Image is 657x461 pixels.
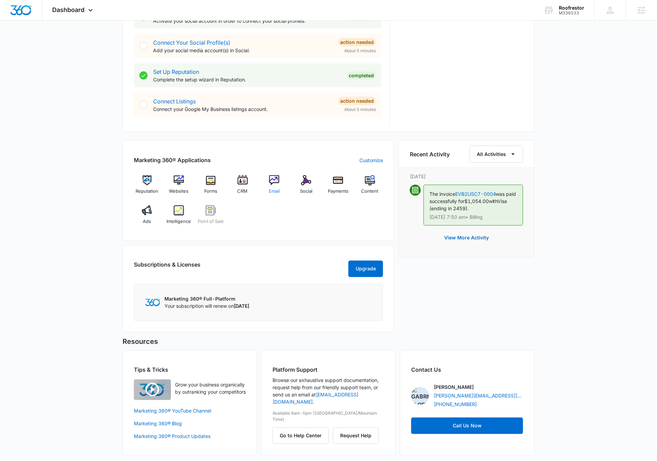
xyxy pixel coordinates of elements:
[153,105,333,113] p: Connect your Google My Business listings account.
[166,175,192,200] a: Websites
[153,98,196,105] a: Connect Listings
[164,295,249,303] p: Marketing 360® Full-Platform
[470,146,523,163] button: All Activities
[153,68,199,75] a: Set Up Reputation
[134,420,246,427] a: Marketing 360® Blog
[338,97,376,105] div: Action Needed
[153,76,341,83] p: Complete the setup wizard in Reputation.
[169,188,189,195] span: Websites
[153,39,230,46] a: Connect Your Social Profile(s)
[455,191,496,197] a: EVB2USC7-0004
[198,205,224,230] a: Point of Sale
[464,199,489,204] span: $1,054.00
[167,218,191,225] span: Intelligence
[559,5,585,11] div: account name
[338,38,376,46] div: Action Needed
[410,150,450,158] h6: Recent Activity
[410,173,523,180] p: [DATE]
[53,6,85,13] span: Dashboard
[134,205,160,230] a: Ads
[175,381,246,396] p: Grow your business organically by outranking your competitors
[434,392,523,400] a: [PERSON_NAME][EMAIL_ADDRESS][DOMAIN_NAME]
[153,47,333,54] p: Add your social media account(s) in Social.
[434,401,477,408] a: [PHONE_NUMBER]
[198,175,224,200] a: Forms
[359,157,383,164] a: Customize
[411,387,429,405] img: Gabriel FloresElkins
[134,433,246,440] a: Marketing 360® Product Updates
[411,366,523,374] h2: Contact Us
[273,411,384,423] p: Available 8am-5pm ([GEOGRAPHIC_DATA]/Mountain Time)
[437,230,496,246] button: View More Activity
[273,377,384,406] p: Browse our exhaustive support documentation, request help from our friendly support team, or send...
[269,188,280,195] span: Email
[273,433,333,439] a: Go to Help Center
[347,71,376,80] div: Completed
[198,218,224,225] span: Point of Sale
[429,215,517,220] p: [DATE] 7:50 am • Billing
[136,188,158,195] span: Reputation
[123,337,534,347] h5: Resources
[273,428,329,444] button: Go to Help Center
[489,199,498,204] span: with
[333,433,379,439] a: Request Help
[143,218,151,225] span: Ads
[164,303,249,310] p: Your subscription will renew on
[204,188,217,195] span: Forms
[134,407,246,415] a: Marketing 360® YouTube Channel
[134,175,160,200] a: Reputation
[348,261,383,277] button: Upgrade
[434,384,474,391] p: [PERSON_NAME]
[134,366,246,374] h2: Tips & Tricks
[153,17,341,24] p: Activate your social account in order to connect your social profiles.
[300,188,312,195] span: Social
[361,188,379,195] span: Content
[166,205,192,230] a: Intelligence
[134,380,171,400] img: Quick Overview Video
[357,175,383,200] a: Content
[261,175,288,200] a: Email
[333,428,379,444] button: Request Help
[344,106,376,113] span: About 5 minutes
[328,188,348,195] span: Payments
[238,188,248,195] span: CRM
[273,366,384,374] h2: Platform Support
[234,303,249,309] span: [DATE]
[134,261,200,274] h2: Subscriptions & Licenses
[229,175,256,200] a: CRM
[145,299,160,306] img: Marketing 360 Logo
[429,191,455,197] span: The invoice
[344,48,376,54] span: About 5 minutes
[325,175,351,200] a: Payments
[411,418,523,434] a: Call Us Now
[134,156,211,164] h2: Marketing 360® Applications
[293,175,320,200] a: Social
[559,11,585,15] div: account id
